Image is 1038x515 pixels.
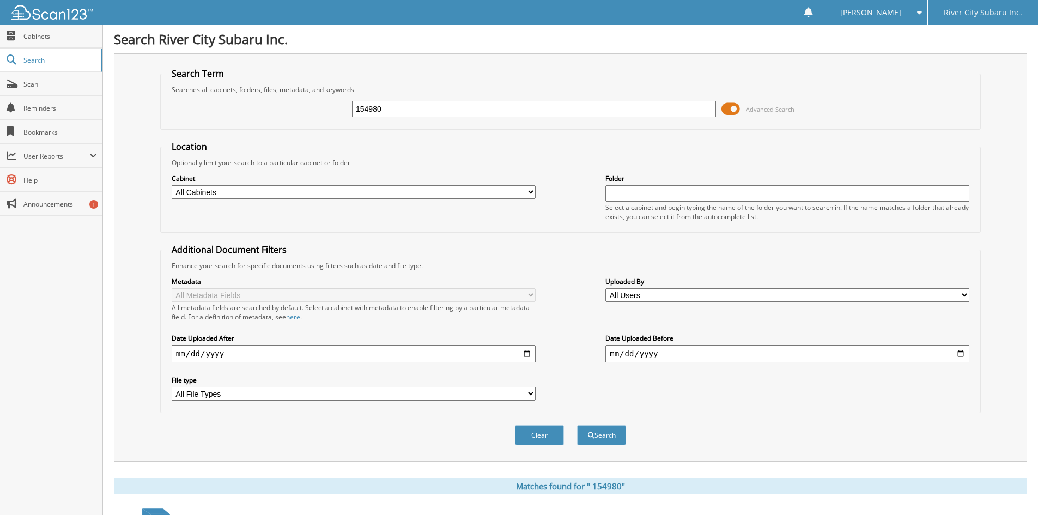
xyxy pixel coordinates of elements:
[577,425,626,445] button: Search
[605,203,969,221] div: Select a cabinet and begin typing the name of the folder you want to search in. If the name match...
[840,9,901,16] span: [PERSON_NAME]
[23,199,97,209] span: Announcements
[605,345,969,362] input: end
[166,85,975,94] div: Searches all cabinets, folders, files, metadata, and keywords
[23,56,95,65] span: Search
[172,303,536,322] div: All metadata fields are searched by default. Select a cabinet with metadata to enable filtering b...
[172,345,536,362] input: start
[114,478,1027,494] div: Matches found for " 154980"
[11,5,93,20] img: scan123-logo-white.svg
[23,104,97,113] span: Reminders
[23,32,97,41] span: Cabinets
[23,80,97,89] span: Scan
[515,425,564,445] button: Clear
[89,200,98,209] div: 1
[172,277,536,286] label: Metadata
[114,30,1027,48] h1: Search River City Subaru Inc.
[605,277,969,286] label: Uploaded By
[746,105,794,113] span: Advanced Search
[166,244,292,256] legend: Additional Document Filters
[166,141,213,153] legend: Location
[166,68,229,80] legend: Search Term
[166,158,975,167] div: Optionally limit your search to a particular cabinet or folder
[23,175,97,185] span: Help
[172,375,536,385] label: File type
[172,334,536,343] label: Date Uploaded After
[166,261,975,270] div: Enhance your search for specific documents using filters such as date and file type.
[23,152,89,161] span: User Reports
[23,128,97,137] span: Bookmarks
[172,174,536,183] label: Cabinet
[944,9,1022,16] span: River City Subaru Inc.
[605,334,969,343] label: Date Uploaded Before
[605,174,969,183] label: Folder
[286,312,300,322] a: here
